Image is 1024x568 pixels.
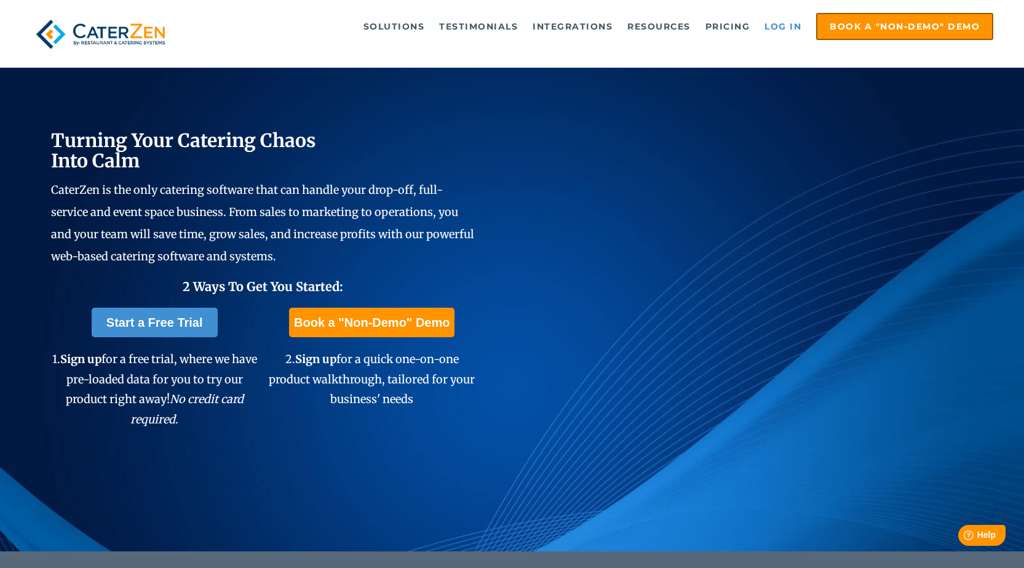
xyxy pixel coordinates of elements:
a: Integrations [526,14,619,39]
span: 1. for a free trial, where we have pre-loaded data for you to try our product right away! [52,352,257,426]
span: 2. for a quick one-on-one product walkthrough, tailored for your business' needs [269,352,475,406]
a: Resources [621,14,697,39]
em: No credit card required. [130,392,244,426]
span: Sign up [60,352,101,366]
span: Sign up [295,352,336,366]
a: Solutions [357,14,431,39]
a: Book a "Non-Demo" Demo [816,13,993,40]
span: 2 Ways To Get You Started: [183,279,343,294]
iframe: Help widget launcher [915,520,1010,554]
img: caterzen [31,13,170,55]
a: Testimonials [433,14,524,39]
a: Pricing [699,14,756,39]
span: CaterZen is the only catering software that can handle your drop-off, full-service and event spac... [51,183,474,263]
a: Book a "Non-Demo" Demo [289,308,454,337]
a: Start a Free Trial [92,308,218,337]
div: Navigation Menu [195,13,993,40]
a: Log in [758,14,808,39]
span: Turning Your Catering Chaos Into Calm [51,129,316,172]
